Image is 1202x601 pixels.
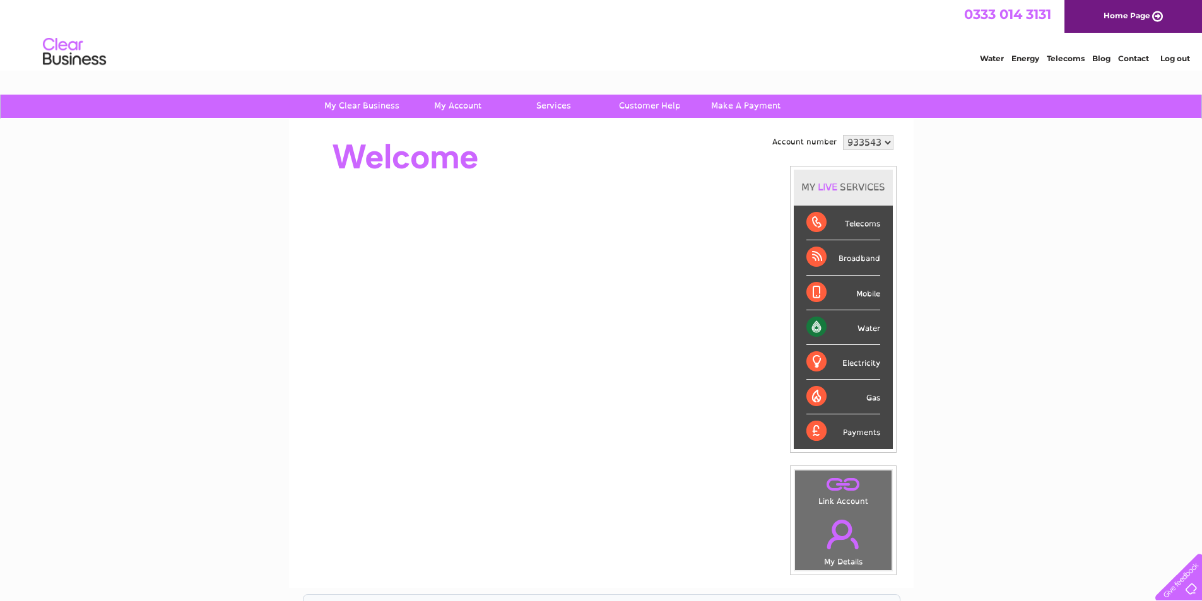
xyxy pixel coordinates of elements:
div: LIVE [815,182,840,193]
div: Mobile [806,276,880,310]
div: Payments [806,414,880,448]
td: My Details [794,509,892,571]
div: MY SERVICES [794,170,893,206]
td: Account number [769,132,840,153]
div: Electricity [806,345,880,380]
a: . [798,512,888,556]
div: Water [806,310,880,345]
a: My Account [406,95,510,118]
a: Water [980,54,1004,63]
a: My Clear Business [310,95,414,118]
img: logo.png [42,33,107,71]
a: 0333 014 3131 [964,6,1051,22]
a: Make A Payment [693,95,798,118]
a: Energy [1011,54,1039,63]
a: Blog [1092,54,1111,63]
div: Clear Business is a trading name of Verastar Limited (registered in [GEOGRAPHIC_DATA] No. 3667643... [303,7,900,61]
a: Services [502,95,606,118]
div: Broadband [806,240,880,275]
div: Gas [806,380,880,414]
a: Log out [1160,54,1190,63]
a: . [798,474,888,496]
div: Telecoms [806,206,880,240]
a: Telecoms [1047,54,1085,63]
a: Customer Help [598,95,702,118]
a: Contact [1118,54,1149,63]
td: Link Account [794,470,892,510]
